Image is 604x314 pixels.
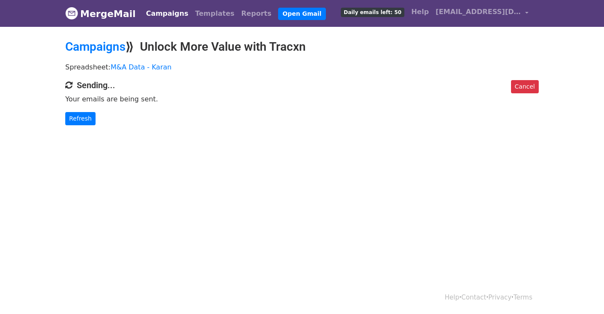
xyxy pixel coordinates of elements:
p: Your emails are being sent. [65,95,539,104]
img: MergeMail logo [65,7,78,20]
h2: ⟫ Unlock More Value with Tracxn [65,40,539,54]
h4: Sending... [65,80,539,90]
span: Daily emails left: 50 [341,8,404,17]
a: Open Gmail [278,8,325,20]
a: Cancel [511,80,539,93]
span: [EMAIL_ADDRESS][DOMAIN_NAME] [436,7,521,17]
a: Privacy [488,294,511,301]
a: Terms [514,294,532,301]
p: Spreadsheet: [65,63,539,72]
a: Daily emails left: 50 [337,3,408,20]
a: Refresh [65,112,96,125]
a: Campaigns [65,40,125,54]
a: Help [445,294,459,301]
a: Campaigns [142,5,192,22]
a: M&A Data - Karan [110,63,171,71]
a: Templates [192,5,238,22]
a: Contact [462,294,486,301]
a: Reports [238,5,275,22]
a: Help [408,3,432,20]
a: [EMAIL_ADDRESS][DOMAIN_NAME] [432,3,532,23]
a: MergeMail [65,5,136,23]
